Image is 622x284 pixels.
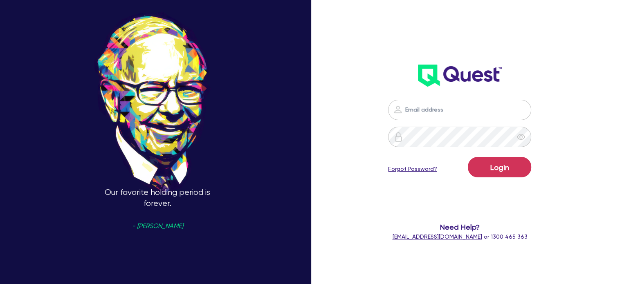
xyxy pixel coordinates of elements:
img: icon-password [393,105,403,114]
a: [EMAIL_ADDRESS][DOMAIN_NAME] [392,233,482,240]
span: - [PERSON_NAME] [132,223,183,229]
span: or 1300 465 363 [392,233,527,240]
span: eye [517,133,525,141]
img: wH2k97JdezQIQAAAABJRU5ErkJggg== [418,65,502,87]
img: icon-password [393,132,403,142]
span: Need Help? [379,221,540,233]
a: Forgot Password? [388,165,437,173]
button: Login [468,157,531,177]
input: Email address [388,100,531,120]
